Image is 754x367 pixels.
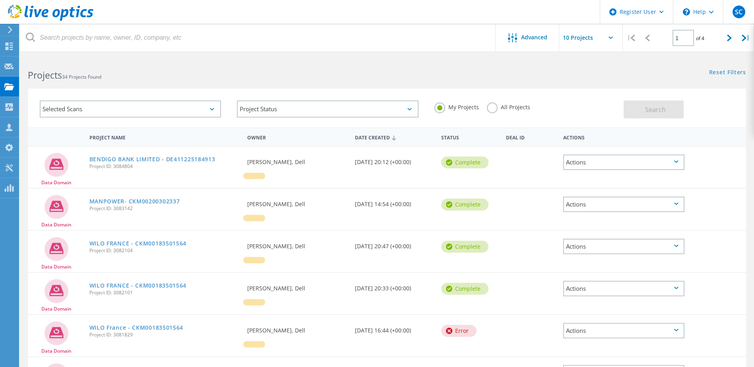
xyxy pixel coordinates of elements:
[243,231,351,257] div: [PERSON_NAME], Dell
[563,281,684,296] div: Actions
[41,222,72,227] span: Data Domain
[487,102,530,110] label: All Projects
[351,273,437,299] div: [DATE] 20:33 (+00:00)
[624,100,684,118] button: Search
[696,35,704,42] span: of 4
[243,189,351,215] div: [PERSON_NAME], Dell
[563,197,684,212] div: Actions
[89,241,187,246] a: WILO FRANCE - CKM00183501564
[683,8,690,15] svg: \n
[89,199,180,204] a: MANPOWER- CKM00200302337
[645,105,666,114] span: Search
[441,156,488,168] div: Complete
[351,315,437,341] div: [DATE] 16:44 (+00:00)
[351,129,437,145] div: Date Created
[434,102,479,110] label: My Projects
[89,332,240,337] span: Project ID: 3081829
[351,147,437,173] div: [DATE] 20:12 (+00:00)
[243,315,351,341] div: [PERSON_NAME], Dell
[40,100,221,118] div: Selected Scans
[28,69,62,81] b: Projects
[559,129,688,144] div: Actions
[85,129,244,144] div: Project Name
[89,206,240,211] span: Project ID: 3083142
[623,24,639,52] div: |
[243,273,351,299] div: [PERSON_NAME], Dell
[735,9,742,15] span: SC
[243,129,351,144] div: Owner
[441,283,488,295] div: Complete
[563,155,684,170] div: Actions
[441,199,488,211] div: Complete
[709,70,746,76] a: Reset Filters
[441,325,477,337] div: Error
[351,231,437,257] div: [DATE] 20:47 (+00:00)
[437,129,502,144] div: Status
[441,241,488,253] div: Complete
[89,164,240,169] span: Project ID: 3084804
[41,307,72,311] span: Data Domain
[521,35,547,40] span: Advanced
[89,290,240,295] span: Project ID: 3082101
[8,17,93,22] a: Live Optics Dashboard
[738,24,754,52] div: |
[563,239,684,254] div: Actions
[41,349,72,353] span: Data Domain
[237,100,418,118] div: Project Status
[62,73,101,80] span: 34 Projects Found
[243,147,351,173] div: [PERSON_NAME], Dell
[89,156,215,162] a: BENDIGO BANK LIMITED - DE411225184913
[563,323,684,338] div: Actions
[41,180,72,185] span: Data Domain
[20,24,496,52] input: Search projects by name, owner, ID, company, etc
[89,325,184,330] a: WILO France - CKM00183501564
[89,283,187,288] a: WILO FRANCE - CKM00183501564
[502,129,560,144] div: Deal Id
[41,265,72,269] span: Data Domain
[89,248,240,253] span: Project ID: 3082104
[351,189,437,215] div: [DATE] 14:54 (+00:00)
